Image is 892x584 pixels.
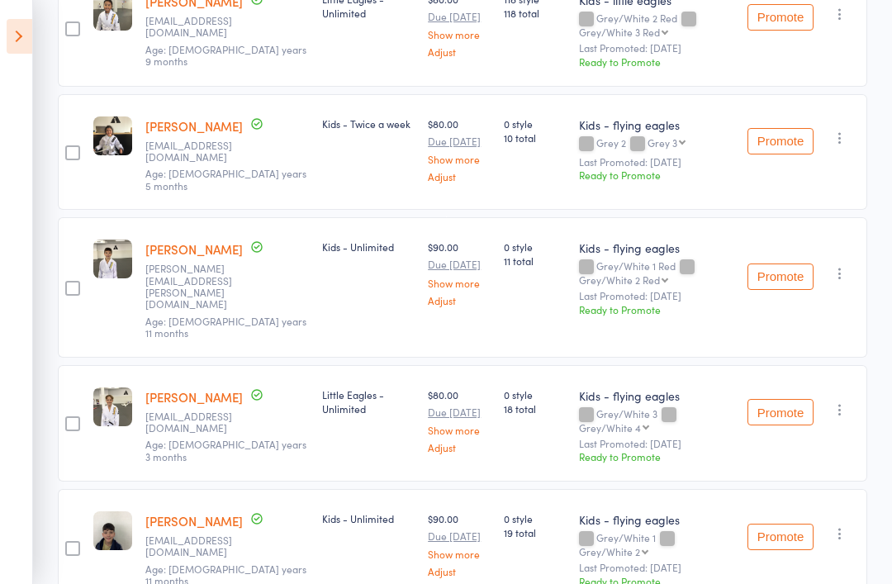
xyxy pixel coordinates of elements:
div: Ready to Promote [579,55,734,69]
div: Kids - Twice a week [322,116,415,131]
span: 10 total [504,131,565,145]
a: Show more [428,29,491,40]
span: 0 style [504,240,565,254]
small: Last Promoted: [DATE] [579,438,734,449]
div: Kids - flying eagles [579,511,734,528]
span: 11 total [504,254,565,268]
div: Kids - Unlimited [322,511,415,525]
small: Last Promoted: [DATE] [579,562,734,573]
img: image1720827988.png [93,511,132,550]
a: Adjust [428,566,491,577]
div: $80.00 [428,387,491,453]
div: Kids - flying eagles [579,240,734,256]
a: [PERSON_NAME] [145,512,243,529]
button: Promote [747,4,814,31]
a: Adjust [428,171,491,182]
button: Promote [747,399,814,425]
div: $90.00 [428,240,491,305]
small: Due [DATE] [428,11,491,22]
img: image1675144185.png [93,116,132,155]
small: rob@cancerfitaustralia.com.au [145,140,253,164]
small: Last Promoted: [DATE] [579,156,734,168]
small: Due [DATE] [428,135,491,147]
small: Last Promoted: [DATE] [579,42,734,54]
button: Promote [747,264,814,290]
div: Grey/White 2 [579,546,640,557]
a: Show more [428,548,491,559]
img: image1707288358.png [93,387,132,426]
div: Grey/White 2 Red [579,274,660,285]
span: 18 total [504,401,565,415]
div: Grey/White 3 [579,408,734,433]
a: [PERSON_NAME] [145,388,243,406]
small: Due [DATE] [428,530,491,542]
a: Adjust [428,295,491,306]
button: Promote [747,524,814,550]
span: 19 total [504,525,565,539]
a: Adjust [428,46,491,57]
span: Age: [DEMOGRAPHIC_DATA] years 9 months [145,42,306,68]
span: Age: [DEMOGRAPHIC_DATA] years 3 months [145,437,306,463]
a: [PERSON_NAME] [145,240,243,258]
span: 118 total [504,6,565,20]
span: 0 style [504,116,565,131]
small: chi@ctngroup.com.au [145,15,253,39]
a: [PERSON_NAME] [145,117,243,135]
div: Grey 3 [648,137,677,148]
div: Little Eagles - Unlimited [322,387,415,415]
div: Grey/White 2 Red [579,12,734,37]
div: $90.00 [428,511,491,577]
span: Age: [DEMOGRAPHIC_DATA] years 5 months [145,166,306,192]
a: Show more [428,154,491,164]
small: Due [DATE] [428,259,491,270]
button: Promote [747,128,814,154]
a: Show more [428,425,491,435]
div: Grey/White 3 Red [579,26,660,37]
div: Kids - flying eagles [579,116,734,133]
small: kmfreitas88@gmail.com [145,411,253,434]
img: image1676266951.png [93,240,132,278]
span: Age: [DEMOGRAPHIC_DATA] years 11 months [145,314,306,339]
span: 0 style [504,511,565,525]
small: Spada.louise@gmail.com [145,263,253,311]
div: Ready to Promote [579,168,734,182]
div: Ready to Promote [579,449,734,463]
div: Kids - Unlimited [322,240,415,254]
div: Ready to Promote [579,302,734,316]
a: Adjust [428,442,491,453]
a: Show more [428,278,491,288]
div: Kids - flying eagles [579,387,734,404]
div: Grey/White 4 [579,422,641,433]
small: Last Promoted: [DATE] [579,290,734,301]
small: nataliestanic@hotmail.com [145,534,253,558]
div: Grey 2 [579,137,734,151]
div: Grey/White 1 Red [579,260,734,285]
span: 0 style [504,387,565,401]
small: Due [DATE] [428,406,491,418]
div: $80.00 [428,116,491,182]
div: Grey/White 1 [579,532,734,557]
